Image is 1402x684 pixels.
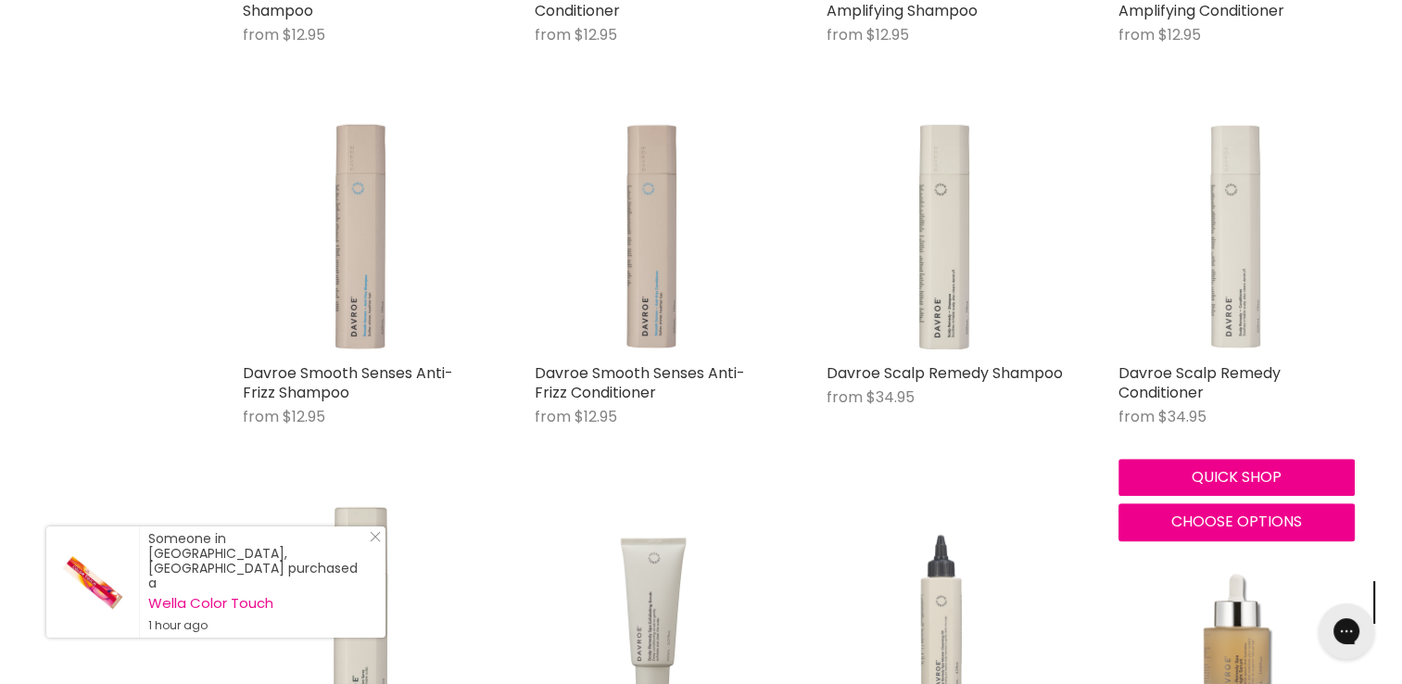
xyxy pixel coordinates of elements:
a: Davroe Scalp Remedy Conditioner [1118,362,1281,403]
span: from [243,406,279,427]
iframe: Gorgias live chat messenger [1309,597,1383,665]
img: Davroe Scalp Remedy Shampoo [827,118,1063,354]
img: Davroe Smooth Senses Anti-Frizz Conditioner [535,118,771,354]
span: $12.95 [1158,24,1201,45]
a: Wella Color Touch [148,596,367,611]
span: from [827,24,863,45]
a: Close Notification [362,531,381,550]
span: Choose options [1171,511,1302,532]
button: Choose options [1118,503,1355,540]
img: Davroe Smooth Senses Anti-Frizz Shampoo [243,118,479,354]
span: from [535,24,571,45]
a: Davroe Scalp Remedy Shampoo [827,362,1063,384]
a: Davroe Smooth Senses Anti-Frizz Conditioner [535,362,745,403]
span: $12.95 [283,24,325,45]
a: Visit product page [46,526,139,638]
span: $34.95 [1158,406,1206,427]
a: Davroe Smooth Senses Anti-Frizz Shampoo [243,362,453,403]
span: from [535,406,571,427]
span: $12.95 [283,406,325,427]
svg: Close Icon [370,531,381,542]
span: $12.95 [866,24,909,45]
img: Davroe Scalp Remedy Conditioner [1118,118,1355,354]
span: from [1118,406,1155,427]
small: 1 hour ago [148,618,367,633]
span: $12.95 [575,24,617,45]
button: Quick shop [1118,459,1355,496]
span: from [243,24,279,45]
span: $12.95 [575,406,617,427]
div: Someone in [GEOGRAPHIC_DATA], [GEOGRAPHIC_DATA] purchased a [148,531,367,633]
span: $34.95 [866,386,915,408]
span: from [1118,24,1155,45]
span: from [827,386,863,408]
